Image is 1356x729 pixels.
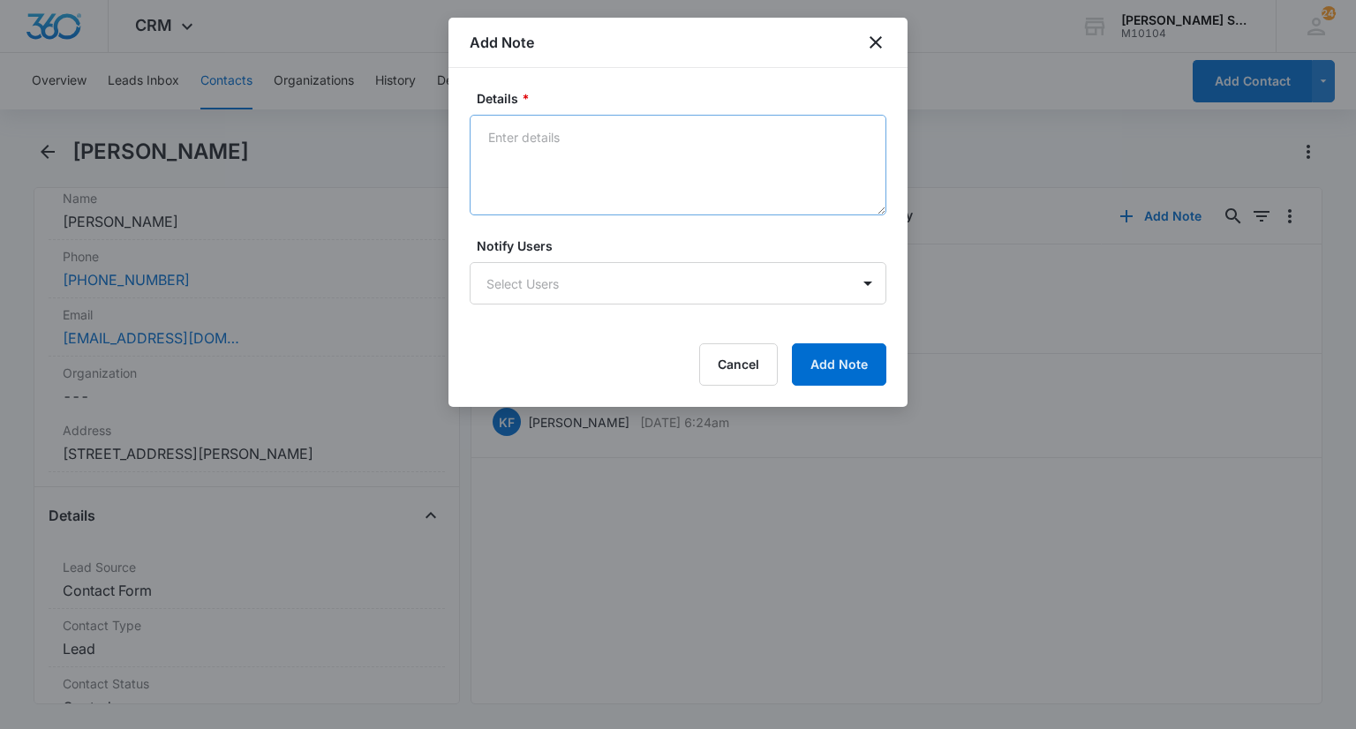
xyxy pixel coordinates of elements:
h1: Add Note [470,32,534,53]
button: Add Note [792,343,886,386]
label: Details [477,89,893,108]
label: Notify Users [477,237,893,255]
button: Cancel [699,343,778,386]
button: close [865,32,886,53]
